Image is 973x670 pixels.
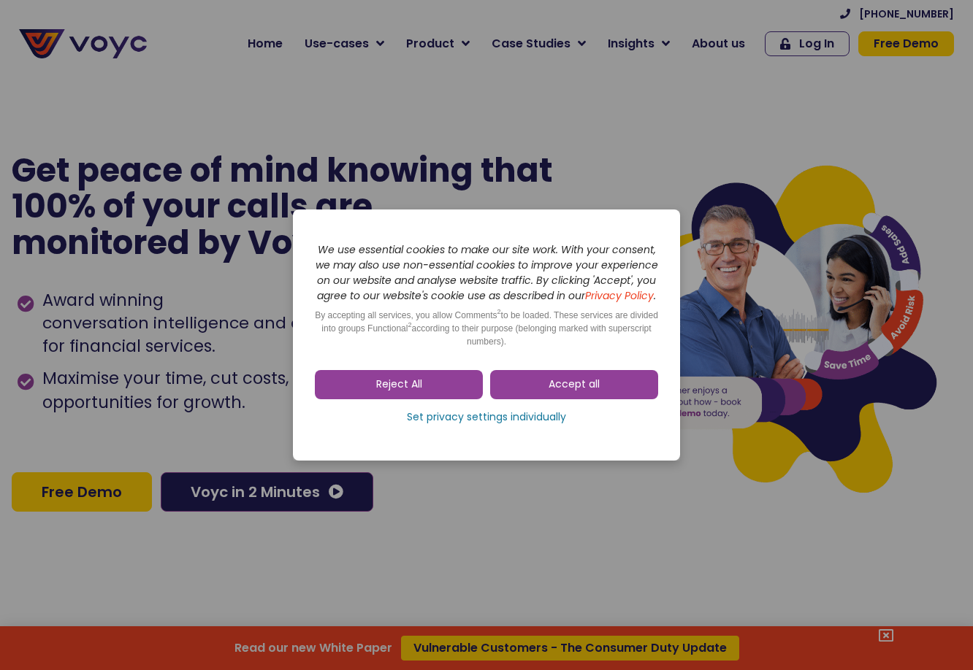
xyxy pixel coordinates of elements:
[408,321,411,328] sup: 2
[315,370,483,399] a: Reject All
[316,242,658,303] i: We use essential cookies to make our site work. With your consent, we may also use non-essential ...
[315,310,658,347] span: By accepting all services, you allow Comments to be loaded. These services are divided into group...
[490,370,658,399] a: Accept all
[585,288,654,303] a: Privacy Policy
[497,308,501,315] sup: 2
[549,377,600,392] span: Accept all
[315,407,658,428] a: Set privacy settings individually
[407,410,566,425] span: Set privacy settings individually
[376,377,422,392] span: Reject All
